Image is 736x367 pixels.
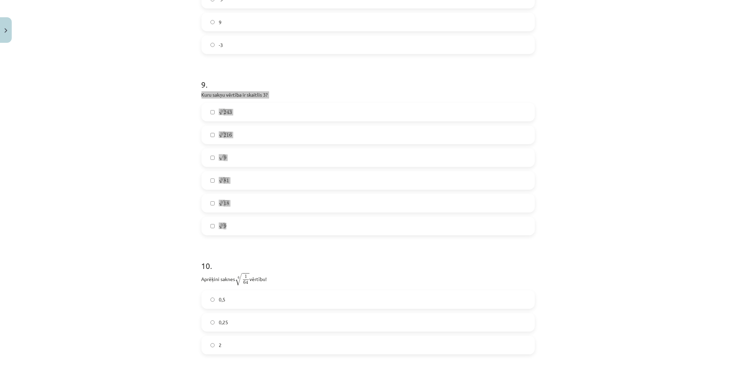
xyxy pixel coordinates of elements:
p: Aprēķini saknes vērtību! [202,273,535,286]
span: 216 [224,133,232,137]
p: Kuru sakņu vērtība ir skaitlis 3? [202,91,535,99]
input: -3 [210,43,215,47]
h1: 10 . [202,249,535,271]
h1: 9 . [202,68,535,89]
span: 64 [243,281,248,284]
input: 0,25 [210,320,215,325]
input: 2 [210,343,215,348]
span: 18 [224,202,229,206]
span: -3 [219,41,223,49]
span: 1 [245,275,247,279]
span: √ [235,273,242,286]
span: √ [219,201,224,206]
img: icon-close-lesson-0947bae3869378f0d4975bcd49f059093ad1ed9edebbc8119c70593378902aed.svg [4,28,7,33]
span: √ [219,178,224,184]
span: 9 [219,19,222,26]
input: 0,5 [210,298,215,302]
span: 81 [224,179,229,183]
span: 0,25 [219,319,228,326]
span: √ [219,132,224,138]
span: 243 [224,110,232,115]
span: 9 [224,224,226,229]
input: 9 [210,20,215,25]
span: 2 [219,342,222,349]
span: √ [219,109,224,115]
span: √ [219,155,224,161]
span: 9 [224,156,226,160]
span: √ [219,223,224,229]
span: 0,5 [219,296,225,303]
